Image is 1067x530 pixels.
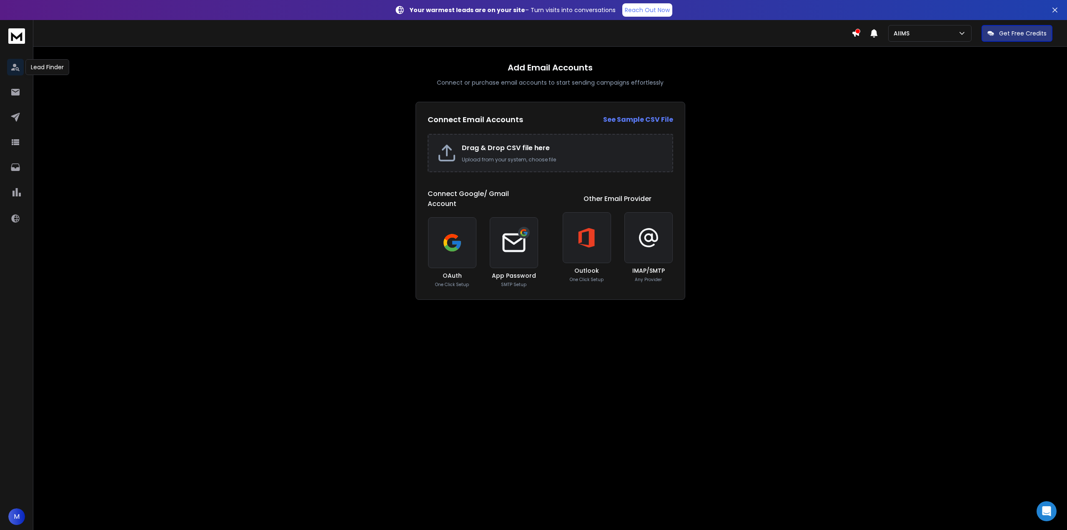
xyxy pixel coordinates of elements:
p: One Click Setup [570,276,604,283]
img: logo [8,28,25,44]
button: M [8,508,25,525]
h2: Drag & Drop CSV file here [462,143,664,153]
a: Reach Out Now [622,3,672,17]
p: SMTP Setup [501,281,526,288]
p: AIIMS [894,29,913,38]
div: Open Intercom Messenger [1037,501,1057,521]
p: – Turn visits into conversations [410,6,616,14]
h3: Outlook [574,266,599,275]
p: Reach Out Now [625,6,670,14]
a: See Sample CSV File [603,115,673,125]
h1: Connect Google/ Gmail Account [428,189,539,209]
p: One Click Setup [435,281,469,288]
h1: Other Email Provider [584,194,651,204]
button: Get Free Credits [982,25,1052,42]
p: Any Provider [635,276,662,283]
h3: IMAP/SMTP [632,266,665,275]
p: Upload from your system, choose file [462,156,664,163]
h3: OAuth [443,271,462,280]
strong: Your warmest leads are on your site [410,6,525,14]
p: Get Free Credits [999,29,1047,38]
p: Connect or purchase email accounts to start sending campaigns effortlessly [437,78,664,87]
h1: Add Email Accounts [508,62,593,73]
strong: See Sample CSV File [603,115,673,124]
h2: Connect Email Accounts [428,114,523,126]
h3: App Password [492,271,536,280]
div: Lead Finder [25,59,69,75]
